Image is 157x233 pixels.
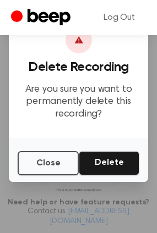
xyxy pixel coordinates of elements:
[18,84,139,121] p: Are you sure you want to permanently delete this recording?
[93,4,146,31] a: Log Out
[18,151,79,175] button: Close
[18,60,139,75] h3: Delete Recording
[79,151,139,175] button: Delete
[66,27,92,53] div: ⚠
[11,7,73,29] a: Beep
